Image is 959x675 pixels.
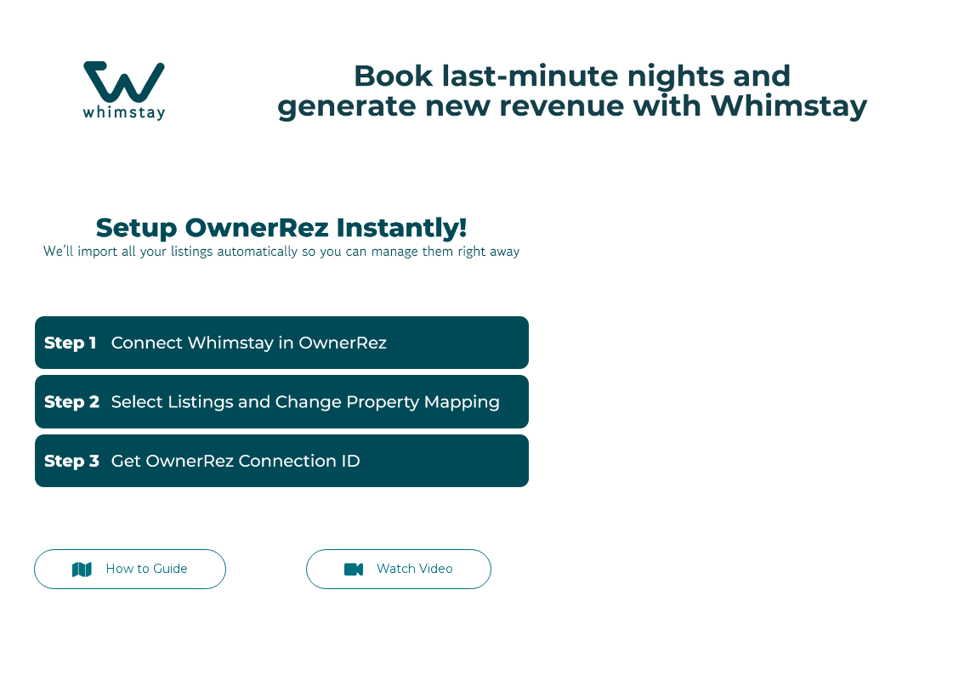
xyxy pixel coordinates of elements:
img: Picture27 [34,202,529,269]
img: Go to OwnerRez Account-1 [34,316,529,369]
a: How to Guide [34,549,226,589]
img: Get OwnerRez Connection ID [34,434,529,487]
a: Watch Video [306,549,492,589]
img: Change Property Mappings [34,375,529,428]
img: Hubspot header for SSOB (4) [17,42,942,139]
